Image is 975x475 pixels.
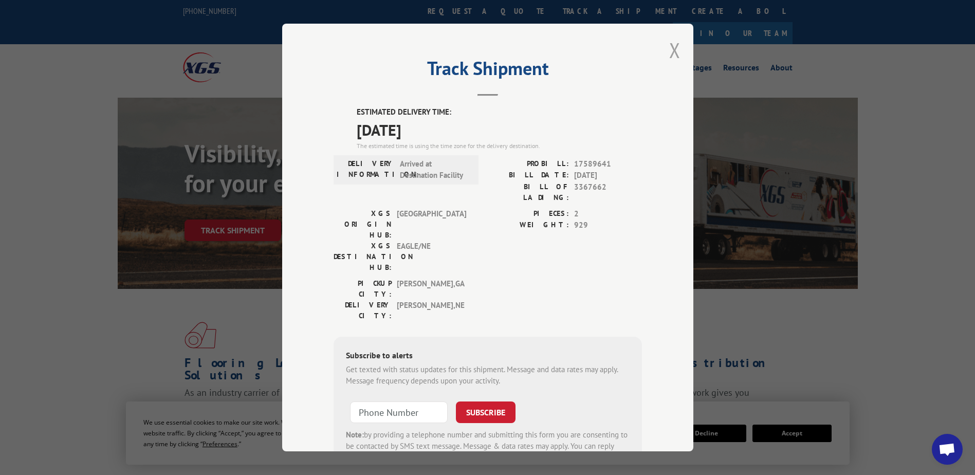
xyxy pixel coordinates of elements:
[574,181,642,203] span: 3367662
[488,158,569,170] label: PROBILL:
[397,241,466,273] span: EAGLE/NE
[574,170,642,181] span: [DATE]
[350,401,448,423] input: Phone Number
[488,220,569,231] label: WEIGHT:
[346,429,630,464] div: by providing a telephone number and submitting this form you are consenting to be contacted by SM...
[574,220,642,231] span: 929
[357,141,642,151] div: The estimated time is using the time zone for the delivery destination.
[669,36,680,64] button: Close modal
[346,430,364,440] strong: Note:
[456,401,516,423] button: SUBSCRIBE
[334,300,392,321] label: DELIVERY CITY:
[346,349,630,364] div: Subscribe to alerts
[357,106,642,118] label: ESTIMATED DELIVERY TIME:
[397,278,466,300] span: [PERSON_NAME] , GA
[574,208,642,220] span: 2
[334,61,642,81] h2: Track Shipment
[397,208,466,241] span: [GEOGRAPHIC_DATA]
[488,208,569,220] label: PIECES:
[488,170,569,181] label: BILL DATE:
[932,434,963,465] a: Open chat
[334,278,392,300] label: PICKUP CITY:
[397,300,466,321] span: [PERSON_NAME] , NE
[334,208,392,241] label: XGS ORIGIN HUB:
[346,364,630,387] div: Get texted with status updates for this shipment. Message and data rates may apply. Message frequ...
[400,158,469,181] span: Arrived at Destination Facility
[334,241,392,273] label: XGS DESTINATION HUB:
[488,181,569,203] label: BILL OF LADING:
[574,158,642,170] span: 17589641
[357,118,642,141] span: [DATE]
[337,158,395,181] label: DELIVERY INFORMATION:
